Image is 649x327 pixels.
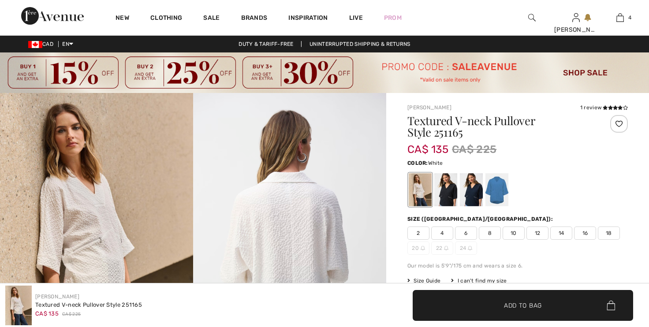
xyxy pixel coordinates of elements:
[452,141,496,157] span: CA$ 225
[241,14,268,23] a: Brands
[431,242,453,255] span: 22
[572,13,580,22] a: Sign In
[413,290,633,321] button: Add to Bag
[628,14,631,22] span: 4
[407,262,628,270] div: Our model is 5'9"/175 cm and wears a size 6.
[62,311,81,318] span: CA$ 225
[434,173,457,206] div: Black
[384,13,402,22] a: Prom
[598,227,620,240] span: 18
[460,173,483,206] div: Midnight Blue
[35,294,79,300] a: [PERSON_NAME]
[150,14,182,23] a: Clothing
[431,227,453,240] span: 4
[35,301,142,309] div: Textured V-neck Pullover Style 251165
[407,277,440,285] span: Size Guide
[598,12,642,23] a: 4
[504,301,542,310] span: Add to Bag
[550,227,572,240] span: 14
[116,14,129,23] a: New
[526,227,548,240] span: 12
[288,14,328,23] span: Inspiration
[607,301,615,310] img: Bag.svg
[28,41,57,47] span: CAD
[407,134,448,156] span: CA$ 135
[616,12,624,23] img: My Bag
[428,160,443,166] span: White
[574,227,596,240] span: 16
[407,115,591,138] h1: Textured V-neck Pullover Style 251165
[554,25,597,34] div: [PERSON_NAME]
[468,246,472,250] img: ring-m.svg
[21,7,84,25] img: 1ère Avenue
[349,13,363,22] a: Live
[485,173,508,206] div: Coastal blue
[5,286,32,325] img: Textured V-Neck Pullover Style 251165
[479,227,501,240] span: 8
[407,215,555,223] div: Size ([GEOGRAPHIC_DATA]/[GEOGRAPHIC_DATA]):
[451,277,507,285] div: I can't find my size
[455,242,477,255] span: 24
[407,104,451,111] a: [PERSON_NAME]
[455,227,477,240] span: 6
[62,41,73,47] span: EN
[407,242,429,255] span: 20
[28,41,42,48] img: Canadian Dollar
[444,246,448,250] img: ring-m.svg
[580,104,628,111] div: 1 review
[35,310,59,317] span: CA$ 135
[407,160,428,166] span: Color:
[528,12,536,23] img: search the website
[572,12,580,23] img: My Info
[593,261,640,283] iframe: Opens a widget where you can chat to one of our agents
[421,246,425,250] img: ring-m.svg
[407,227,429,240] span: 2
[503,227,525,240] span: 10
[203,14,220,23] a: Sale
[409,173,432,206] div: White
